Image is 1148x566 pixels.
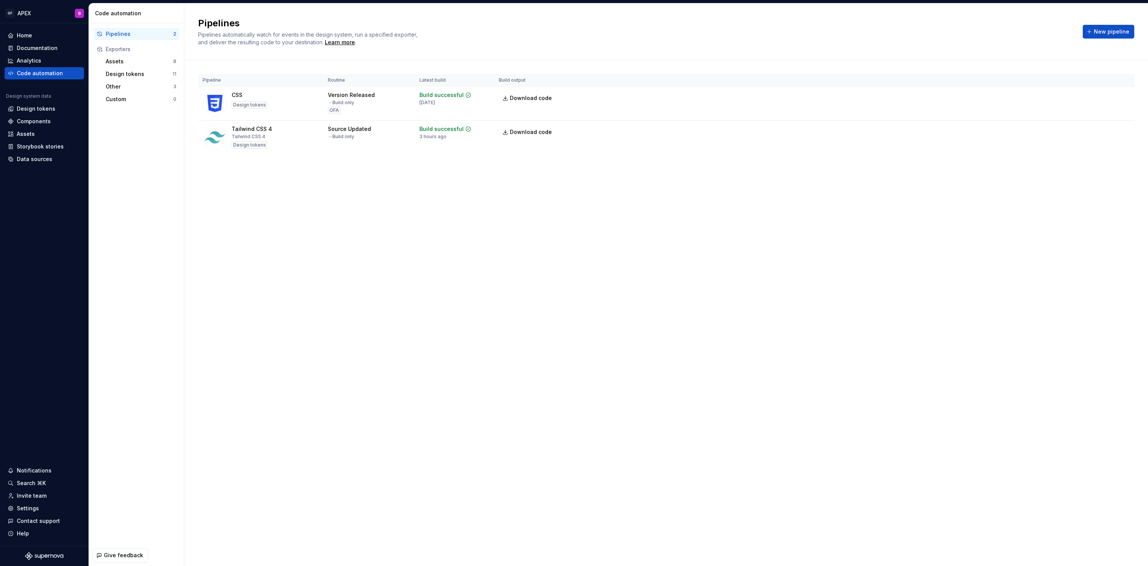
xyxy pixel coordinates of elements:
[17,479,46,487] div: Search ⌘K
[5,515,84,527] button: Contact support
[103,55,179,68] button: Assets8
[173,84,176,90] div: 3
[173,31,176,37] div: 2
[232,91,242,99] div: CSS
[415,74,494,87] th: Latest build
[5,115,84,127] a: Components
[328,134,354,140] div: → Build only
[5,67,84,79] a: Code automation
[499,125,557,139] a: Download code
[17,105,55,113] div: Design tokens
[5,103,84,115] a: Design tokens
[5,42,84,54] a: Documentation
[17,467,52,474] div: Notifications
[198,74,323,87] th: Pipeline
[5,477,84,489] button: Search ⌘K
[5,502,84,514] a: Settings
[5,55,84,67] a: Analytics
[78,10,81,16] div: B
[419,91,464,99] div: Build successful
[499,91,557,105] a: Download code
[232,141,268,149] div: Design tokens
[5,9,15,18] div: OF
[103,93,179,105] button: Custom0
[198,31,419,45] span: Pipelines automatically watch for events in the design system, run a specified exporter, and deli...
[5,140,84,153] a: Storybook stories
[17,143,64,150] div: Storybook stories
[104,551,143,559] span: Give feedback
[173,58,176,65] div: 8
[5,490,84,502] a: Invite team
[1083,25,1134,39] button: New pipeline
[419,125,464,133] div: Build successful
[17,492,47,500] div: Invite team
[93,548,148,562] button: Give feedback
[106,58,173,65] div: Assets
[106,70,173,78] div: Design tokens
[17,505,39,512] div: Settings
[510,128,552,136] span: Download code
[173,71,176,77] div: 11
[328,100,354,106] div: → Build only
[25,552,63,560] svg: Supernova Logo
[17,118,51,125] div: Components
[17,130,35,138] div: Assets
[94,28,179,40] button: Pipelines2
[325,39,355,46] a: Learn more
[5,527,84,540] button: Help
[173,96,176,102] div: 0
[17,530,29,537] div: Help
[324,40,356,45] span: .
[198,17,1074,29] h2: Pipelines
[419,100,435,106] div: [DATE]
[5,29,84,42] a: Home
[328,91,375,99] div: Version Released
[5,464,84,477] button: Notifications
[17,69,63,77] div: Code automation
[95,10,181,17] div: Code automation
[232,101,268,109] div: Design tokens
[106,30,173,38] div: Pipelines
[106,83,173,90] div: Other
[419,134,447,140] div: 3 hours ago
[328,125,371,133] div: Source Updated
[232,125,272,133] div: Tailwind CSS 4
[323,74,415,87] th: Routine
[5,128,84,140] a: Assets
[17,44,58,52] div: Documentation
[2,5,87,21] button: OFAPEXB
[328,106,340,114] div: OFA
[18,10,31,17] div: APEX
[17,517,60,525] div: Contact support
[103,68,179,80] button: Design tokens11
[103,81,179,93] button: Other3
[494,74,561,87] th: Build output
[232,134,265,140] div: Tailwind CSS 4
[5,153,84,165] a: Data sources
[1094,28,1129,35] span: New pipeline
[6,93,51,99] div: Design system data
[17,155,52,163] div: Data sources
[17,32,32,39] div: Home
[510,94,552,102] span: Download code
[106,95,173,103] div: Custom
[17,57,41,65] div: Analytics
[106,45,176,53] div: Exporters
